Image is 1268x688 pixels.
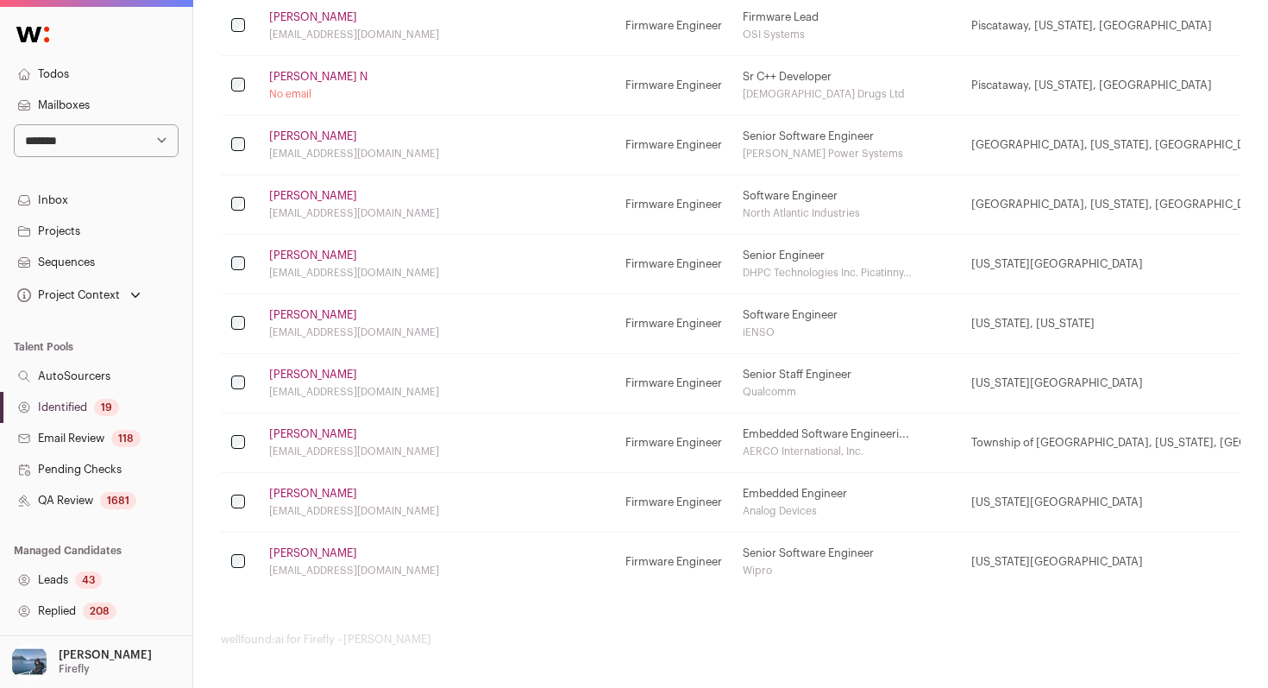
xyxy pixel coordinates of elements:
footer: wellfound:ai for Firefly - [PERSON_NAME] [221,633,1240,647]
a: [PERSON_NAME] [269,368,357,382]
div: Analog Devices [743,504,951,518]
div: 1681 [100,492,136,509]
button: Open dropdown [14,283,144,307]
div: iENSO [743,325,951,339]
div: [EMAIL_ADDRESS][DOMAIN_NAME] [269,385,605,399]
td: Embedded Engineer [732,473,961,533]
div: [EMAIL_ADDRESS][DOMAIN_NAME] [269,147,605,161]
div: [EMAIL_ADDRESS][DOMAIN_NAME] [269,206,605,220]
div: [EMAIL_ADDRESS][DOMAIN_NAME] [269,325,605,339]
div: DHPC Technologies Inc. Picatinny... [743,266,951,280]
p: Firefly [59,662,90,676]
td: Software Engineer [732,175,961,235]
td: Firmware Engineer [615,533,732,592]
div: Wipro [743,564,951,578]
td: Embedded Software Engineeri... [732,413,961,473]
td: Firmware Engineer [615,473,732,533]
td: Senior Software Engineer [732,116,961,175]
img: 17109629-medium_jpg [10,643,48,681]
td: Firmware Engineer [615,56,732,116]
td: Firmware Engineer [615,294,732,354]
div: OSI Systems [743,28,951,41]
div: [PERSON_NAME] Power Systems [743,147,951,161]
td: Senior Software Engineer [732,533,961,592]
div: 118 [111,430,141,447]
div: Qualcomm [743,385,951,399]
a: [PERSON_NAME] [269,189,357,203]
div: [DEMOGRAPHIC_DATA] Drugs Ltd [743,87,951,101]
p: [PERSON_NAME] [59,648,152,662]
a: [PERSON_NAME] [269,10,357,24]
td: Firmware Engineer [615,116,732,175]
td: Firmware Engineer [615,175,732,235]
a: [PERSON_NAME] [269,546,357,560]
a: [PERSON_NAME] [269,129,357,143]
div: 43 [75,571,102,589]
a: [PERSON_NAME] [269,308,357,322]
div: North Atlantic Industries [743,206,951,220]
a: [PERSON_NAME] [269,427,357,441]
div: [EMAIL_ADDRESS][DOMAIN_NAME] [269,564,605,578]
div: AERCO International, Inc. [743,445,951,458]
td: Firmware Engineer [615,413,732,473]
td: Software Engineer [732,294,961,354]
td: Firmware Engineer [615,354,732,413]
td: Sr C++ Developer [732,56,961,116]
div: No email [269,87,605,101]
a: [PERSON_NAME] [269,487,357,501]
div: [EMAIL_ADDRESS][DOMAIN_NAME] [269,504,605,518]
td: Senior Engineer [732,235,961,294]
button: Open dropdown [7,643,155,681]
div: 19 [94,399,119,416]
img: Wellfound [7,17,59,52]
div: Project Context [14,288,120,302]
div: 208 [83,603,116,620]
a: [PERSON_NAME] N [269,70,367,84]
td: Firmware Engineer [615,235,732,294]
div: [EMAIL_ADDRESS][DOMAIN_NAME] [269,266,605,280]
div: [EMAIL_ADDRESS][DOMAIN_NAME] [269,445,605,458]
a: [PERSON_NAME] [269,249,357,262]
td: Senior Staff Engineer [732,354,961,413]
div: [EMAIL_ADDRESS][DOMAIN_NAME] [269,28,605,41]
